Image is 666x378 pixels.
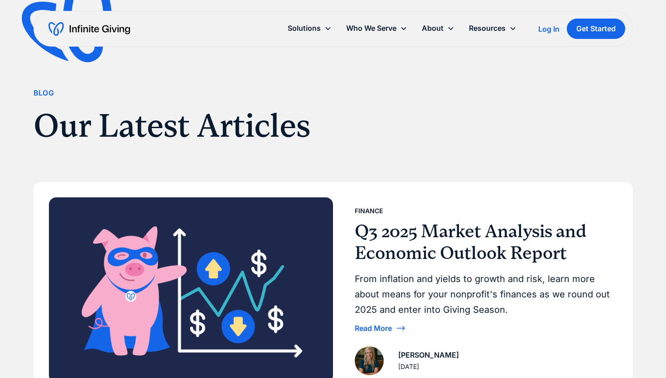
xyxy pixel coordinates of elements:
div: About [422,22,444,34]
div: Finance [355,206,383,216]
a: Get Started [567,19,625,39]
div: Blog [34,87,54,99]
div: [DATE] [398,361,419,372]
div: Who We Serve [339,19,415,38]
a: home [48,22,130,36]
div: Resources [469,22,506,34]
div: From inflation and yields to growth and risk, learn more about means for your nonprofit's finance... [355,271,610,317]
div: Log In [538,25,560,33]
div: Read More [355,325,392,332]
div: Resources [462,19,524,38]
div: Who We Serve [346,22,396,34]
h3: Q3 2025 Market Analysis and Economic Outlook Report [355,220,610,264]
div: Solutions [288,22,321,34]
div: [PERSON_NAME] [398,349,459,361]
div: Solutions [280,19,339,38]
h1: Our Latest Articles [34,106,497,145]
div: About [415,19,462,38]
a: Log In [538,24,560,34]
